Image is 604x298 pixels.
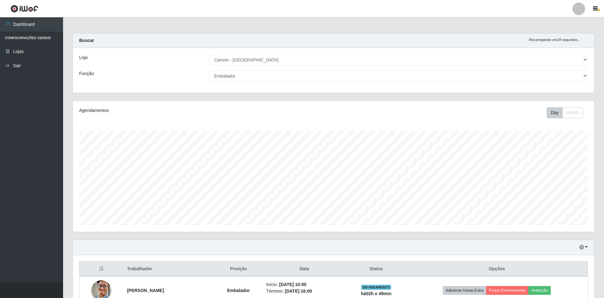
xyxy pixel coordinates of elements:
button: Forçar Encerramento [486,286,528,295]
label: Função [79,70,94,77]
span: EM ANDAMENTO [361,285,391,290]
th: Posição [214,262,262,277]
button: Month [562,107,583,118]
th: Data [262,262,346,277]
i: Recarregando em 29 segundos... [529,38,580,42]
li: Término: [266,288,343,295]
time: [DATE] 10:00 [279,282,306,287]
strong: [PERSON_NAME] [127,288,164,293]
button: Adicionar Horas Extra [443,286,486,295]
th: Status [346,262,406,277]
strong: há 02 h e 49 min [361,291,391,296]
th: Trabalhador [123,262,215,277]
img: CoreUI Logo [10,5,38,13]
div: Toolbar with button groups [547,107,588,118]
strong: Buscar [79,38,94,43]
div: First group [547,107,583,118]
time: [DATE] 16:00 [285,289,312,294]
th: Opções [406,262,588,277]
strong: Embalador [227,288,250,293]
div: Agendamentos [79,107,286,114]
li: Início: [266,281,343,288]
button: Day [547,107,563,118]
label: Loja [79,54,87,61]
button: Avaliação [528,286,551,295]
